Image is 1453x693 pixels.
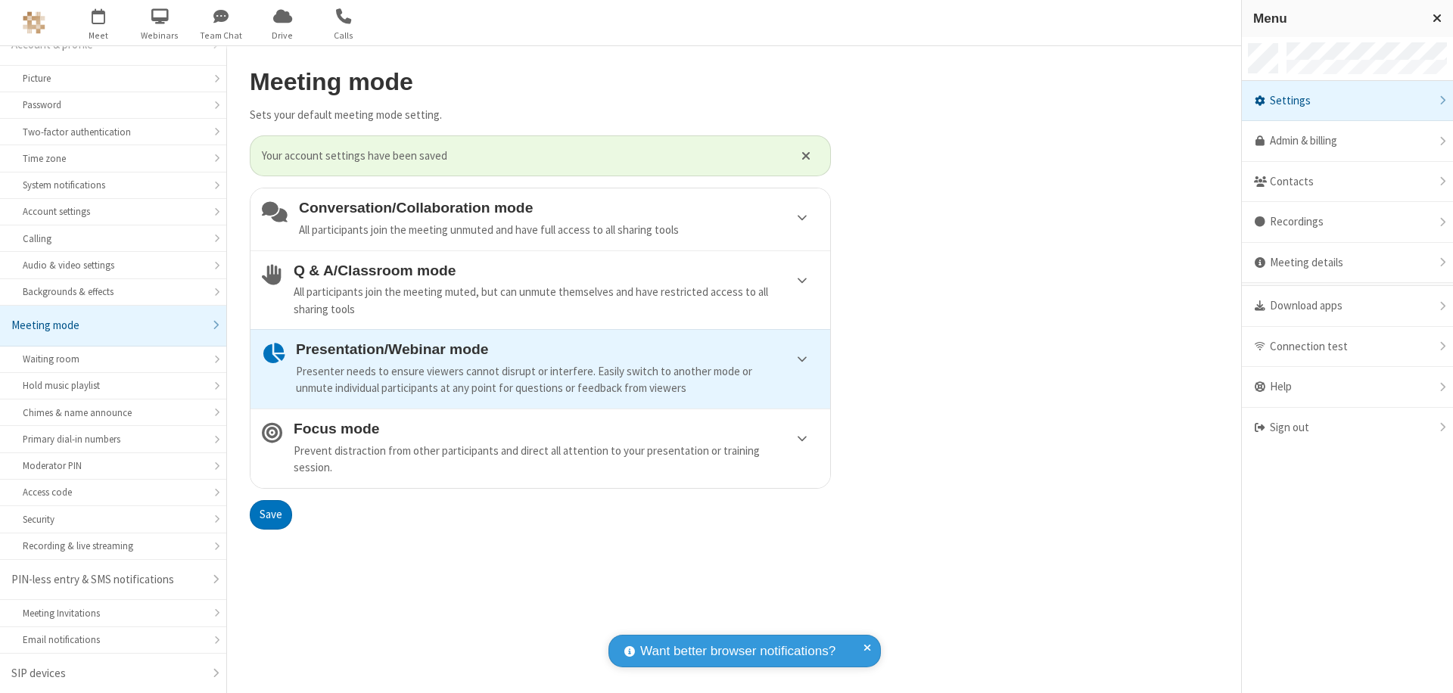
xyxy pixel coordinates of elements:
div: Meeting mode [11,317,204,334]
div: SIP devices [11,665,204,682]
div: Recordings [1242,202,1453,243]
div: System notifications [23,178,204,192]
div: PIN-less entry & SMS notifications [11,571,204,589]
div: Password [23,98,204,112]
h2: Meeting mode [250,69,831,95]
img: QA Selenium DO NOT DELETE OR CHANGE [23,11,45,34]
span: Drive [254,29,311,42]
div: Presenter needs to ensure viewers cannot disrupt or interfere. Easily switch to another mode or u... [296,363,819,397]
div: Two-factor authentication [23,125,204,139]
div: Prevent distraction from other participants and direct all attention to your presentation or trai... [294,443,819,477]
div: Time zone [23,151,204,166]
div: Contacts [1242,162,1453,203]
div: Hold music playlist [23,378,204,393]
div: Meeting Invitations [23,606,204,620]
div: Access code [23,485,204,499]
h4: Conversation/Collaboration mode [299,200,819,216]
button: Close alert [794,145,819,167]
h4: Focus mode [294,421,819,437]
span: Calls [316,29,372,42]
div: Security [23,512,204,527]
div: Download apps [1242,286,1453,327]
h4: Presentation/Webinar mode [296,341,819,357]
a: Admin & billing [1242,121,1453,162]
div: Chimes & name announce [23,406,204,420]
span: Team Chat [193,29,250,42]
iframe: Chat [1415,654,1442,682]
div: Backgrounds & effects [23,284,204,299]
div: Waiting room [23,352,204,366]
div: Email notifications [23,632,204,647]
div: Recording & live streaming [23,539,204,553]
div: Sign out [1242,408,1453,448]
div: Picture [23,71,204,85]
p: Sets your default meeting mode setting. [250,107,831,124]
div: Meeting details [1242,243,1453,284]
div: Primary dial-in numbers [23,432,204,446]
div: All participants join the meeting unmuted and have full access to all sharing tools [299,222,819,239]
span: Meet [70,29,127,42]
div: Moderator PIN [23,458,204,473]
div: Account settings [23,204,204,219]
button: Save [250,500,292,530]
div: Calling [23,232,204,246]
h3: Menu [1253,11,1419,26]
span: Want better browser notifications? [640,642,835,661]
h4: Q & A/Classroom mode [294,263,819,278]
div: Help [1242,367,1453,408]
div: Audio & video settings [23,258,204,272]
span: Webinars [132,29,188,42]
span: Your account settings have been saved [262,148,783,165]
div: All participants join the meeting muted, but can unmute themselves and have restricted access to ... [294,284,819,318]
div: Settings [1242,81,1453,122]
div: Connection test [1242,327,1453,368]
